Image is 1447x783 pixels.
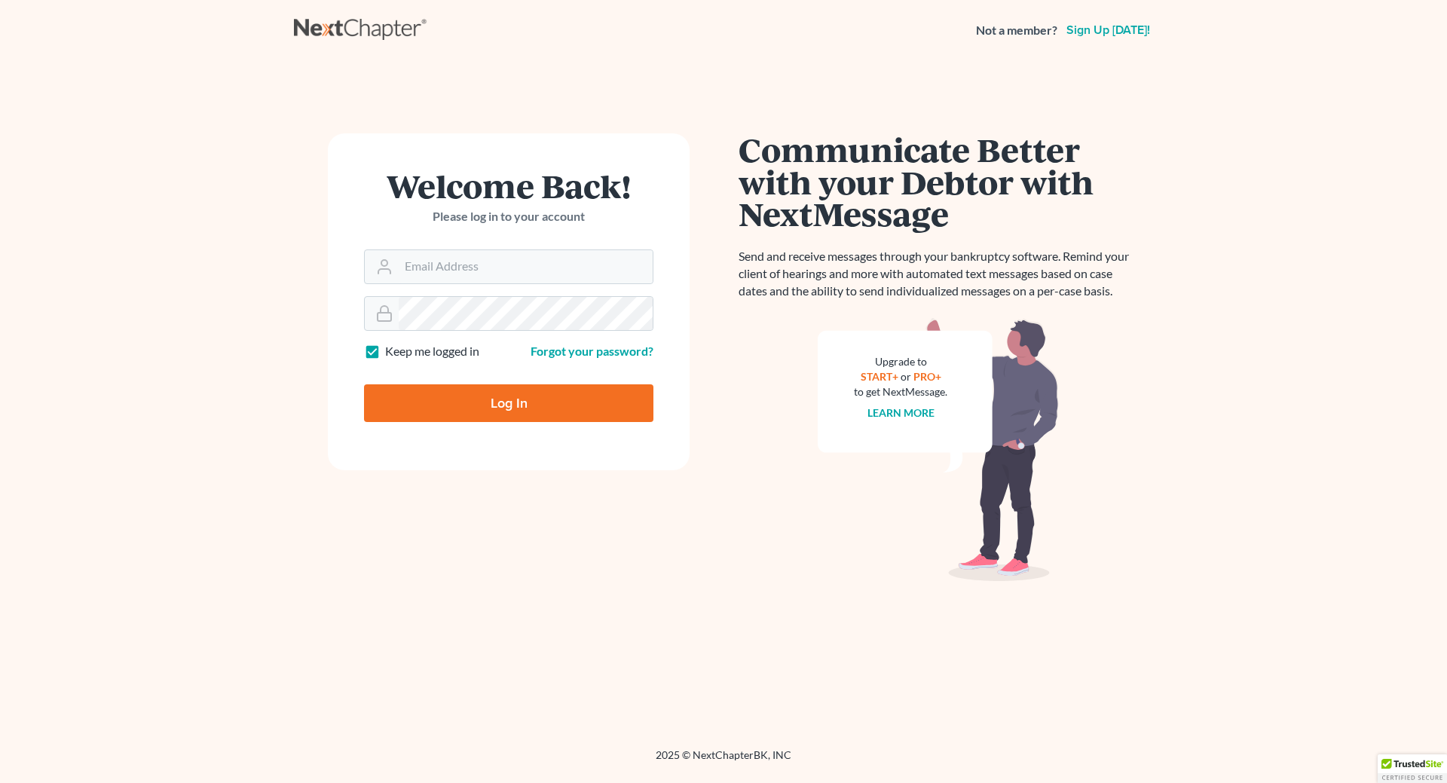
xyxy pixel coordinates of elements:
div: Upgrade to [854,354,947,369]
a: START+ [861,370,898,383]
strong: Not a member? [976,22,1057,39]
p: Please log in to your account [364,208,653,225]
div: 2025 © NextChapterBK, INC [294,748,1153,775]
a: Forgot your password? [531,344,653,358]
input: Log In [364,384,653,422]
img: nextmessage_bg-59042aed3d76b12b5cd301f8e5b87938c9018125f34e5fa2b7a6b67550977c72.svg [818,318,1059,582]
div: to get NextMessage. [854,384,947,399]
p: Send and receive messages through your bankruptcy software. Remind your client of hearings and mo... [739,248,1138,300]
input: Email Address [399,250,653,283]
label: Keep me logged in [385,343,479,360]
a: Sign up [DATE]! [1063,24,1153,36]
a: PRO+ [913,370,941,383]
h1: Welcome Back! [364,170,653,202]
a: Learn more [867,406,935,419]
span: or [901,370,911,383]
h1: Communicate Better with your Debtor with NextMessage [739,133,1138,230]
div: TrustedSite Certified [1378,754,1447,783]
